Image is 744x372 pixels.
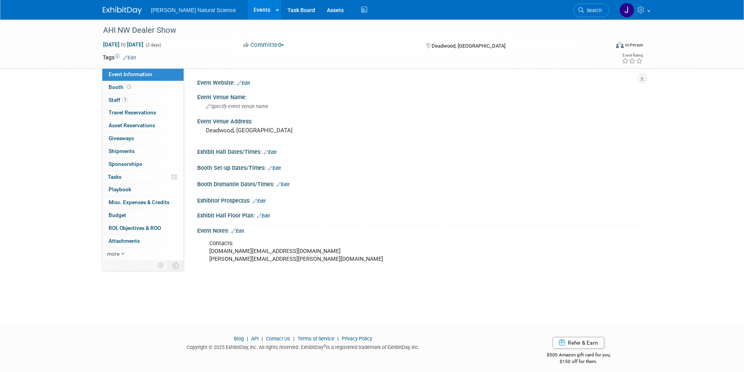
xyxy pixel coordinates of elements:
[102,171,184,183] a: Tasks
[277,182,289,187] a: Edit
[268,166,281,171] a: Edit
[204,236,556,267] div: Contacts: [DOMAIN_NAME][EMAIL_ADDRESS][DOMAIN_NAME] [PERSON_NAME][EMAIL_ADDRESS][PERSON_NAME][DOM...
[102,81,184,94] a: Booth
[109,186,131,192] span: Playbook
[109,97,128,103] span: Staff
[323,344,326,348] sup: ®
[103,342,504,351] div: Copyright © 2025 ExhibitDay, Inc. All rights reserved. ExhibitDay is a registered trademark of Ex...
[109,238,140,244] span: Attachments
[197,225,642,235] div: Event Notes:
[266,336,290,342] a: Contact Us
[342,336,372,342] a: Privacy Policy
[102,196,184,209] a: Misc. Expenses & Credits
[102,209,184,222] a: Budget
[245,336,250,342] span: |
[109,148,135,154] span: Shipments
[109,122,155,128] span: Asset Reservations
[102,222,184,235] a: ROI, Objectives & ROO
[102,183,184,196] a: Playbook
[563,41,644,52] div: Event Format
[103,7,142,14] img: ExhibitDay
[291,336,296,342] span: |
[257,213,270,219] a: Edit
[109,161,142,167] span: Sponsorships
[151,7,236,13] span: [PERSON_NAME] Natural Science
[109,135,134,141] span: Giveaways
[109,84,133,90] span: Booth
[197,116,642,125] div: Event Venue Address:
[102,68,184,81] a: Event Information
[109,109,156,116] span: Travel Reservations
[103,53,136,61] td: Tags
[625,42,643,48] div: In-Person
[197,162,642,172] div: Booth Set-up Dates/Times:
[253,198,266,204] a: Edit
[197,210,642,220] div: Exhibit Hall Floor Plan:
[109,71,152,77] span: Event Information
[168,260,184,271] td: Toggle Event Tabs
[335,336,341,342] span: |
[103,41,144,48] span: [DATE] [DATE]
[197,195,642,205] div: Exhibitor Prospectus:
[622,53,643,57] div: Event Rating
[102,132,184,145] a: Giveaways
[108,174,121,180] span: Tasks
[109,199,169,205] span: Misc. Expenses & Credits
[154,260,168,271] td: Personalize Event Tab Strip
[125,84,133,90] span: Booth not reserved yet
[298,336,334,342] a: Terms of Service
[432,43,505,49] span: Deadwood, [GEOGRAPHIC_DATA]
[206,127,374,134] pre: Deadwood, [GEOGRAPHIC_DATA]
[102,119,184,132] a: Asset Reservations
[206,103,268,109] span: Specify event venue name
[584,7,602,13] span: Search
[251,336,259,342] a: API
[616,42,624,48] img: Format-Inperson.png
[109,225,161,231] span: ROI, Objectives & ROO
[102,94,184,107] a: Staff1
[234,336,244,342] a: Blog
[231,228,244,234] a: Edit
[102,235,184,247] a: Attachments
[102,107,184,119] a: Travel Reservations
[197,178,642,189] div: Booth Dismantle Dates/Times:
[197,91,642,101] div: Event Venue Name:
[122,97,128,103] span: 1
[237,80,250,86] a: Edit
[573,4,609,17] a: Search
[120,41,127,48] span: to
[123,55,136,61] a: Edit
[619,3,634,18] img: Jennifer Bullock
[102,248,184,260] a: more
[197,77,642,87] div: Event Website:
[109,212,126,218] span: Budget
[102,158,184,171] a: Sponsorships
[553,337,604,349] a: Refer & Earn
[516,347,642,365] div: $500 Amazon gift card for you,
[145,43,161,48] span: (2 days)
[102,145,184,158] a: Shipments
[264,150,277,155] a: Edit
[100,23,598,37] div: AHI NW Dealer Show
[107,251,120,257] span: more
[260,336,265,342] span: |
[197,146,642,156] div: Exhibit Hall Dates/Times:
[241,41,287,49] button: Committed
[516,358,642,365] div: $150 off for them.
